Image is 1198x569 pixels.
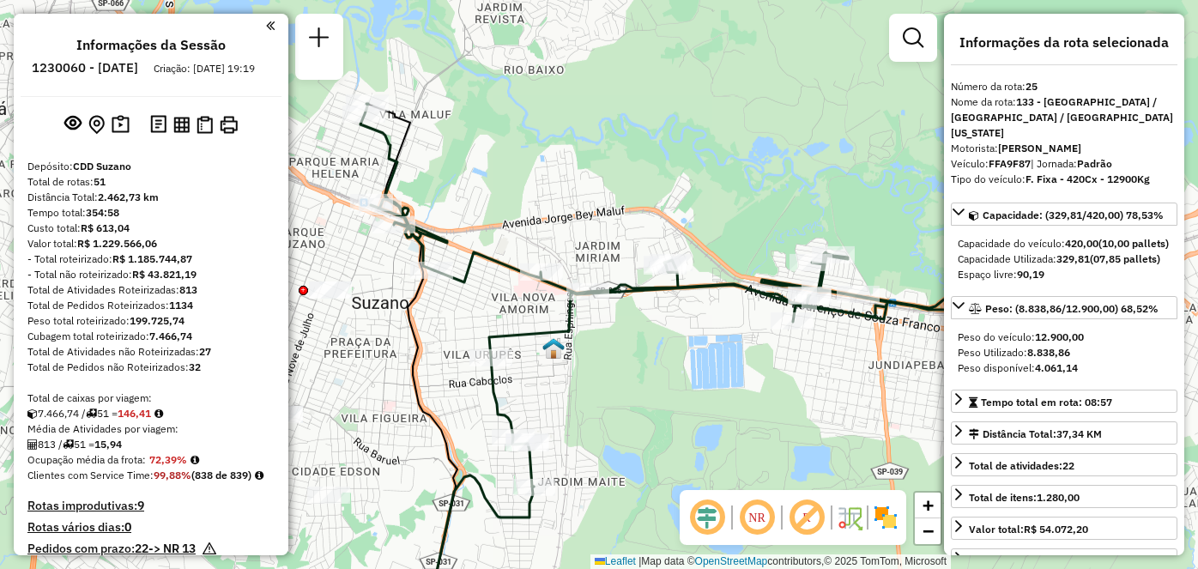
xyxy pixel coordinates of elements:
div: Espaço livre: [958,267,1171,282]
div: Atividade não roteirizada - GENI DE SOUZA SANTOS [307,487,350,504]
strong: [PERSON_NAME] [998,142,1081,154]
span: − [923,520,934,542]
strong: 133 - [GEOGRAPHIC_DATA] / [GEOGRAPHIC_DATA] / [GEOGRAPHIC_DATA][US_STATE] [951,95,1173,139]
div: Total de Atividades não Roteirizadas: [27,344,275,360]
div: Total de caixas por viagem: [27,390,275,406]
div: Custo total: [27,221,275,236]
span: Clientes com Service Time: [27,469,154,481]
div: Atividade não roteirizada - ADEGA BAR MAIS UM GO [260,406,303,423]
span: Total de atividades: [969,459,1074,472]
strong: 146,41 [118,407,151,420]
a: Leaflet [595,555,636,567]
em: Média calculada utilizando a maior ocupação (%Peso ou %Cubagem) de cada rota da sessão. Rotas cro... [191,455,199,465]
span: Ocultar deslocamento [687,497,728,538]
a: Valor total:R$ 54.072,20 [951,517,1177,540]
i: Total de rotas [63,439,74,450]
div: Cubagem total roteirizado: [27,329,275,344]
strong: 420,00 [1065,237,1098,250]
h4: Pedidos com prazo: [27,542,196,556]
div: Total de Pedidos não Roteirizados: [27,360,275,375]
span: | Jornada: [1031,157,1112,170]
div: Map data © contributors,© 2025 TomTom, Microsoft [590,554,951,569]
strong: 0 [124,519,131,535]
a: Zoom in [915,493,941,518]
strong: (10,00 pallets) [1098,237,1169,250]
img: Fluxo de ruas [836,504,863,531]
h6: 1230060 - [DATE] [32,60,138,76]
strong: 2.462,73 km [98,191,159,203]
strong: 9 [137,498,144,513]
div: Total de Atividades Roteirizadas: [27,282,275,298]
button: Exibir sessão original [61,111,85,138]
div: Total de itens: [969,490,1080,505]
button: Imprimir Rotas [216,112,241,137]
img: 630 UDC Light WCL Jardim Santa Helena [542,337,565,360]
strong: 7.466,74 [149,330,192,342]
a: Distância Total:37,34 KM [951,421,1177,445]
div: Distância Total: [27,190,275,205]
div: Média de Atividades por viagem: [27,421,275,437]
strong: 22 [1062,459,1074,472]
div: - Total não roteirizado: [27,267,275,282]
span: Ocultar NR [736,497,777,538]
div: Valor total: [969,522,1088,537]
strong: R$ 54.072,20 [1024,523,1088,536]
strong: Padrão [1077,157,1112,170]
strong: F. Fixa - 420Cx - 12900Kg [1026,173,1150,185]
a: Zoom out [915,518,941,544]
div: Número da rota: [951,79,1177,94]
strong: 72,39% [149,453,187,466]
div: Valor total: [27,236,275,251]
button: Painel de Sugestão [108,112,133,138]
strong: 329,81 [1056,252,1090,265]
a: Capacidade: (329,81/420,00) 78,53% [951,203,1177,226]
strong: 25 [1026,80,1038,93]
h4: Rotas improdutivas: [27,499,275,513]
strong: 12.900,00 [1035,330,1084,343]
strong: CDD Suzano [73,160,131,173]
strong: 27 [199,345,211,358]
strong: R$ 1.185.744,87 [112,252,192,265]
div: Depósito: [27,159,275,174]
strong: 354:58 [86,206,119,219]
img: Exibir/Ocultar setores [872,504,899,531]
strong: 8.838,86 [1027,346,1070,359]
h4: Informações da Sessão [76,37,226,53]
strong: 32 [189,360,201,373]
strong: R$ 1.229.566,06 [77,237,157,250]
div: Tempo total: [27,205,275,221]
span: Peso: (8.838,86/12.900,00) 68,52% [985,302,1159,315]
div: Capacidade Utilizada: [958,251,1171,267]
strong: (838 de 839) [191,469,251,481]
i: Cubagem total roteirizado [27,409,38,419]
div: Tipo do veículo: [951,172,1177,187]
span: Tempo total em rota: 08:57 [981,396,1112,409]
button: Visualizar relatório de Roteirização [170,112,193,136]
strong: 15,94 [94,438,122,451]
a: Exibir filtros [896,21,930,55]
div: Motorista: [951,141,1177,156]
div: 813 / 51 = [27,437,275,452]
button: Visualizar Romaneio [193,112,216,137]
strong: 51 [94,175,106,188]
i: Total de Atividades [27,439,38,450]
div: Distância Total: [969,427,1102,442]
div: Total de Pedidos Roteirizados: [27,298,275,313]
span: Peso do veículo: [958,330,1084,343]
span: + [923,494,934,516]
strong: (07,85 pallets) [1090,252,1160,265]
a: Nova sessão e pesquisa [302,21,336,59]
div: Veículo: [951,156,1177,172]
div: Criação: [DATE] 19:19 [147,61,262,76]
a: OpenStreetMap [695,555,768,567]
em: Rotas cross docking consideradas [255,470,263,481]
div: Jornada Motorista: 09:20 [969,554,1091,569]
strong: 22 [135,541,148,556]
i: Total de rotas [86,409,97,419]
div: Total de rotas: [27,174,275,190]
span: Ocupação média da frota: [27,453,146,466]
span: | [638,555,641,567]
div: Capacidade: (329,81/420,00) 78,53% [951,229,1177,289]
span: Exibir rótulo [786,497,827,538]
a: Tempo total em rota: 08:57 [951,390,1177,413]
